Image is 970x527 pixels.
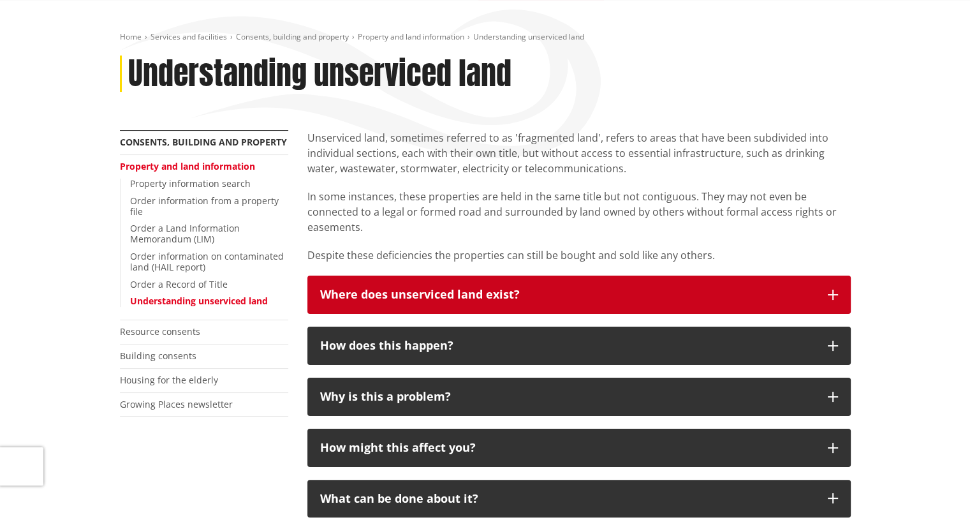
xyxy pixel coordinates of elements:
[320,390,815,403] p: Why is this a problem?
[307,189,851,235] p: In some instances, these properties are held in the same title but not contiguous. They may not e...
[307,480,851,518] button: What can be done about it?
[120,374,218,386] a: Housing for the elderly
[307,276,851,314] button: Where does unserviced land exist?
[130,222,240,245] a: Order a Land Information Memorandum (LIM)
[358,31,464,42] a: Property and land information
[307,327,851,365] button: How does this happen?
[320,339,815,352] div: How does this happen?
[120,325,200,338] a: Resource consents
[120,350,196,362] a: Building consents
[307,429,851,467] button: How might this affect you?
[307,378,851,416] button: Why is this a problem?
[320,288,815,301] div: Where does unserviced land exist?
[120,398,233,410] a: Growing Places newsletter
[120,32,851,43] nav: breadcrumb
[320,493,815,505] p: What can be done about it?
[473,31,584,42] span: Understanding unserviced land
[130,177,251,189] a: Property information search
[130,250,284,273] a: Order information on contaminated land (HAIL report)
[130,295,268,307] a: Understanding unserviced land
[130,278,228,290] a: Order a Record of Title
[307,130,851,176] p: Unserviced land, sometimes referred to as 'fragmented land', refers to areas that have been subdi...
[911,473,957,519] iframe: Messenger Launcher
[120,31,142,42] a: Home
[120,160,255,172] a: Property and land information
[130,195,279,218] a: Order information from a property file
[320,442,815,454] p: How might this affect you?
[120,136,287,148] a: Consents, building and property
[236,31,349,42] a: Consents, building and property
[307,248,851,263] p: Despite these deficiencies the properties can still be bought and sold like any others.
[151,31,227,42] a: Services and facilities
[128,56,511,93] h1: Understanding unserviced land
